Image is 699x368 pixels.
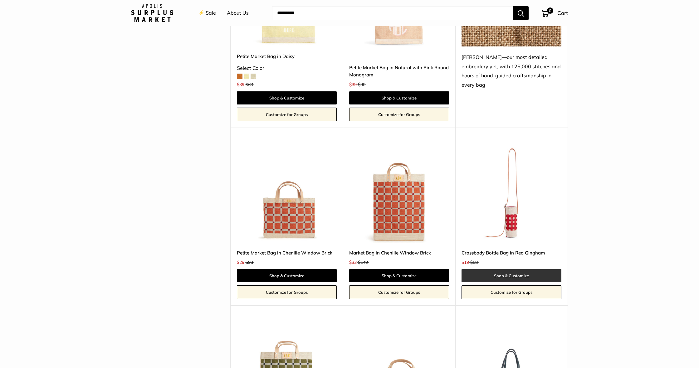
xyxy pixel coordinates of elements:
a: Shop & Customize [237,91,337,104]
a: 0 Cart [541,8,568,18]
a: ⚡️ Sale [198,8,216,18]
span: $58 [470,259,478,265]
div: [PERSON_NAME]—our most detailed embroidery yet, with 125,000 stitches and hours of hand-guided cr... [462,53,561,90]
span: $93 [246,259,253,265]
a: Crossbody Bottle Bag in Red Gingham [462,249,561,256]
span: 0 [547,7,553,14]
span: $39 [237,82,244,87]
div: Select Color [237,64,337,73]
a: Petite Market Bag in Chenille Window BrickPetite Market Bag in Chenille Window Brick [237,143,337,243]
a: Customize for Groups [462,285,561,299]
a: Customize for Groups [349,108,449,121]
a: Shop & Customize [349,269,449,282]
a: Shop & Customize [462,269,561,282]
a: Shop & Customize [349,91,449,104]
span: $33 [349,259,357,265]
img: Petite Market Bag in Chenille Window Brick [237,143,337,243]
a: Petite Market Bag in Daisy [237,53,337,60]
input: Search... [272,6,513,20]
a: Customize for Groups [237,108,337,121]
button: Search [513,6,529,20]
a: Petite Market Bag in Chenille Window Brick [237,249,337,256]
img: Apolis: Surplus Market [131,4,173,22]
span: $29 [237,259,244,265]
span: $63 [246,82,253,87]
img: Crossbody Bottle Bag in Red Gingham [462,143,561,243]
a: Petite Market Bag in Natural with Pink Round Monogram [349,64,449,79]
a: Shop & Customize [237,269,337,282]
span: $90 [358,82,365,87]
span: $39 [349,82,357,87]
a: Market Bag in Chenille Window Brick [349,249,449,256]
img: Market Bag in Chenille Window Brick [349,143,449,243]
a: About Us [227,8,249,18]
a: Market Bag in Chenille Window BrickMarket Bag in Chenille Window Brick [349,143,449,243]
span: Cart [557,10,568,16]
a: Crossbody Bottle Bag in Red Ginghamdescription_Even available for group gifting and events [462,143,561,243]
a: Customize for Groups [349,285,449,299]
span: $19 [462,259,469,265]
a: Customize for Groups [237,285,337,299]
span: $149 [358,259,368,265]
